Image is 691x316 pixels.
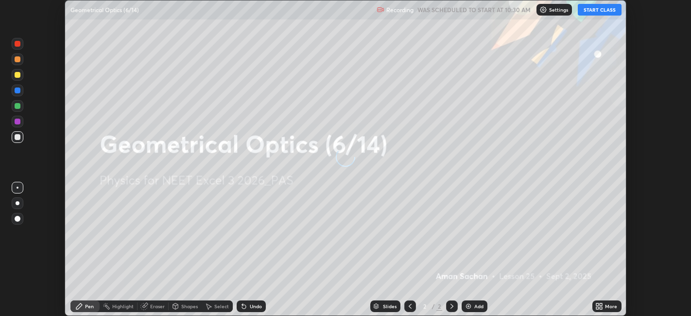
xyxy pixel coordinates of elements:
[436,302,442,311] div: 2
[377,6,384,14] img: recording.375f2c34.svg
[181,304,198,309] div: Shapes
[85,304,94,309] div: Pen
[474,304,484,309] div: Add
[250,304,262,309] div: Undo
[420,303,430,309] div: 2
[605,304,617,309] div: More
[386,6,414,14] p: Recording
[549,7,568,12] p: Settings
[214,304,229,309] div: Select
[383,304,397,309] div: Slides
[417,5,531,14] h5: WAS SCHEDULED TO START AT 10:30 AM
[150,304,165,309] div: Eraser
[578,4,622,16] button: START CLASS
[112,304,134,309] div: Highlight
[432,303,434,309] div: /
[539,6,547,14] img: class-settings-icons
[70,6,139,14] p: Geometrical Optics (6/14)
[465,302,472,310] img: add-slide-button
